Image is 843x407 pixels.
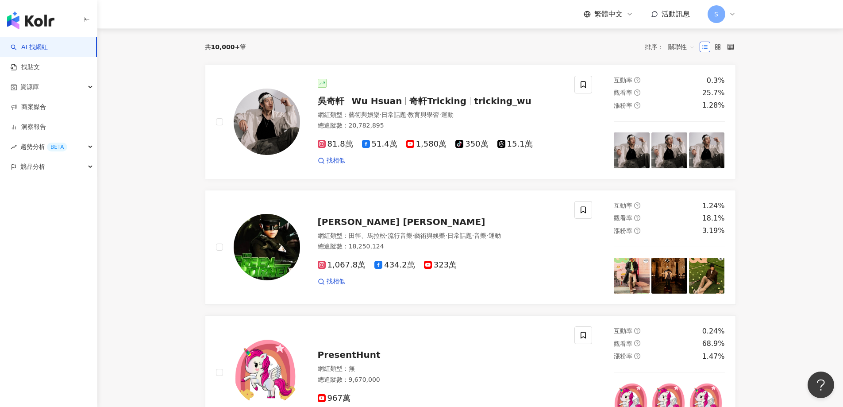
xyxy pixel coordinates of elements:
[234,214,300,280] img: KOL Avatar
[352,96,402,106] span: Wu Hsuan
[318,111,564,120] div: 網紅類型 ：
[205,190,736,305] a: KOL Avatar[PERSON_NAME] [PERSON_NAME]網紅類型：田徑、馬拉松·流行音樂·藝術與娛樂·日常話題·音樂·運動總追蹤數：18,250,1241,067.8萬434....
[318,96,344,106] span: 吳奇軒
[11,123,46,132] a: 洞察報告
[474,96,531,106] span: tricking_wu
[205,43,246,50] div: 共 筆
[489,232,501,239] span: 運動
[318,156,345,165] a: 找相似
[318,242,564,251] div: 總追蹤數 ： 18,250,124
[409,96,466,106] span: 奇軒Tricking
[689,258,725,294] img: post-image
[702,88,725,98] div: 25.7%
[614,227,632,234] span: 漲粉率
[424,260,457,270] span: 323萬
[447,232,472,239] span: 日常話題
[381,111,406,118] span: 日常話題
[406,111,408,118] span: ·
[318,277,345,286] a: 找相似
[205,65,736,179] a: KOL Avatar吳奇軒Wu Hsuan奇軒Trickingtricking_wu網紅類型：藝術與娛樂·日常話題·教育與學習·運動總追蹤數：20,782,89581.8萬51.4萬1,580萬...
[614,258,650,294] img: post-image
[662,10,690,18] span: 活動訊息
[614,214,632,221] span: 觀看率
[645,40,700,54] div: 排序：
[702,226,725,236] div: 3.19%
[472,232,474,239] span: ·
[634,353,640,359] span: question-circle
[634,340,640,346] span: question-circle
[7,12,54,29] img: logo
[362,140,397,149] span: 51.4萬
[634,228,640,234] span: question-circle
[486,232,488,239] span: ·
[634,102,640,109] span: question-circle
[594,9,623,19] span: 繁體中文
[327,156,345,165] span: 找相似
[349,232,386,239] span: 田徑、馬拉松
[689,132,725,168] img: post-image
[702,352,725,361] div: 1.47%
[327,277,345,286] span: 找相似
[474,232,486,239] span: 音樂
[406,140,447,149] span: 1,580萬
[388,232,412,239] span: 流行音樂
[412,232,414,239] span: ·
[702,201,725,211] div: 1.24%
[445,232,447,239] span: ·
[47,143,67,151] div: BETA
[614,102,632,109] span: 漲粉率
[707,76,725,85] div: 0.3%
[20,157,45,177] span: 競品分析
[234,339,300,406] img: KOL Avatar
[318,349,381,360] span: PresentHunt
[651,132,687,168] img: post-image
[439,111,441,118] span: ·
[414,232,445,239] span: 藝術與娛樂
[11,43,48,52] a: searchAI 找網紅
[714,9,718,19] span: S
[614,353,632,360] span: 漲粉率
[318,232,564,240] div: 網紅類型 ：
[11,144,17,150] span: rise
[808,372,834,398] iframe: Help Scout Beacon - Open
[318,140,353,149] span: 81.8萬
[651,258,687,294] img: post-image
[349,111,380,118] span: 藝術與娛樂
[614,340,632,347] span: 觀看率
[497,140,533,149] span: 15.1萬
[634,328,640,334] span: question-circle
[614,202,632,209] span: 互動率
[408,111,439,118] span: 教育與學習
[20,77,39,97] span: 資源庫
[234,89,300,155] img: KOL Avatar
[318,121,564,130] div: 總追蹤數 ： 20,782,895
[634,202,640,209] span: question-circle
[318,364,564,373] div: 網紅類型 ： 無
[20,137,67,157] span: 趨勢分析
[614,327,632,334] span: 互動率
[386,232,388,239] span: ·
[455,140,488,149] span: 350萬
[668,40,695,54] span: 關聯性
[614,77,632,84] span: 互動率
[702,213,725,223] div: 18.1%
[614,132,650,168] img: post-image
[634,215,640,221] span: question-circle
[614,89,632,96] span: 觀看率
[634,77,640,83] span: question-circle
[374,260,415,270] span: 434.2萬
[380,111,381,118] span: ·
[318,376,564,384] div: 總追蹤數 ： 9,670,000
[211,43,240,50] span: 10,000+
[318,260,366,270] span: 1,067.8萬
[318,394,350,403] span: 967萬
[11,103,46,112] a: 商案媒合
[441,111,454,118] span: 運動
[634,89,640,96] span: question-circle
[318,217,485,227] span: [PERSON_NAME] [PERSON_NAME]
[702,326,725,336] div: 0.24%
[702,339,725,349] div: 68.9%
[702,101,725,110] div: 1.28%
[11,63,40,72] a: 找貼文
